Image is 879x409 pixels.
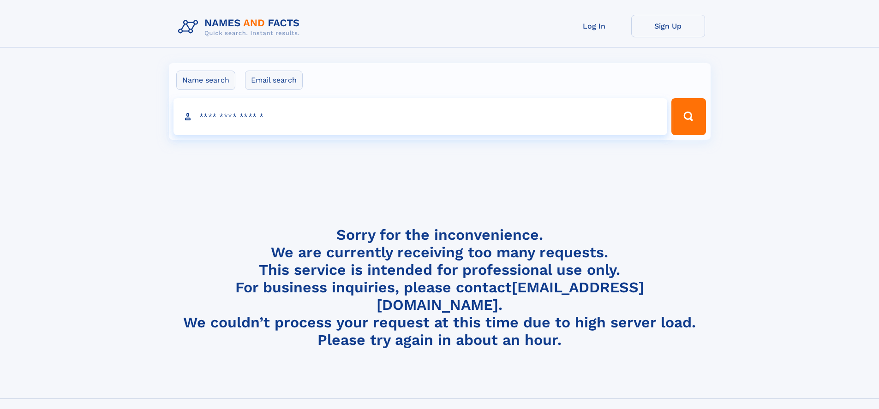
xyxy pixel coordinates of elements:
[631,15,705,37] a: Sign Up
[671,98,706,135] button: Search Button
[174,15,307,40] img: Logo Names and Facts
[173,98,668,135] input: search input
[377,279,644,314] a: [EMAIL_ADDRESS][DOMAIN_NAME]
[176,71,235,90] label: Name search
[245,71,303,90] label: Email search
[557,15,631,37] a: Log In
[174,226,705,349] h4: Sorry for the inconvenience. We are currently receiving too many requests. This service is intend...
